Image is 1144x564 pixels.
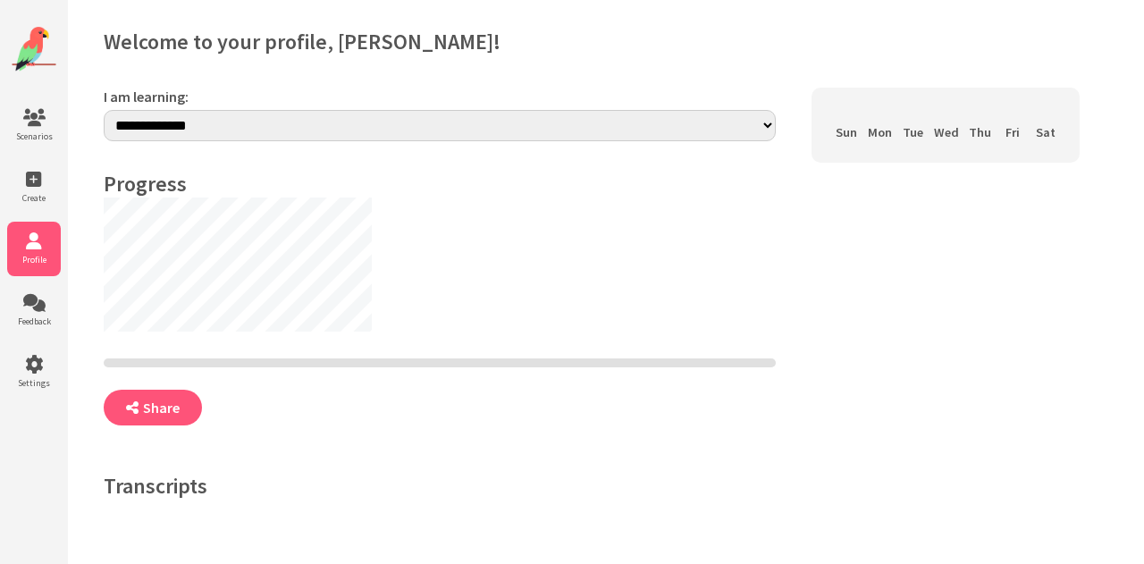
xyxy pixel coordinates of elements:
[997,120,1030,145] th: Fri
[12,27,56,72] img: Website Logo
[104,170,776,198] h4: Progress
[862,120,896,145] th: Mon
[1029,120,1062,145] th: Sat
[7,130,61,142] span: Scenarios
[896,120,929,145] th: Tue
[104,28,1107,55] h2: Welcome to your profile, [PERSON_NAME]!
[829,120,862,145] th: Sun
[104,472,776,500] h4: Transcripts
[963,120,997,145] th: Thu
[7,316,61,327] span: Feedback
[104,390,202,425] button: Share
[104,88,776,105] label: I am learning:
[929,120,963,145] th: Wed
[7,377,61,389] span: Settings
[7,254,61,265] span: Profile
[7,192,61,204] span: Create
